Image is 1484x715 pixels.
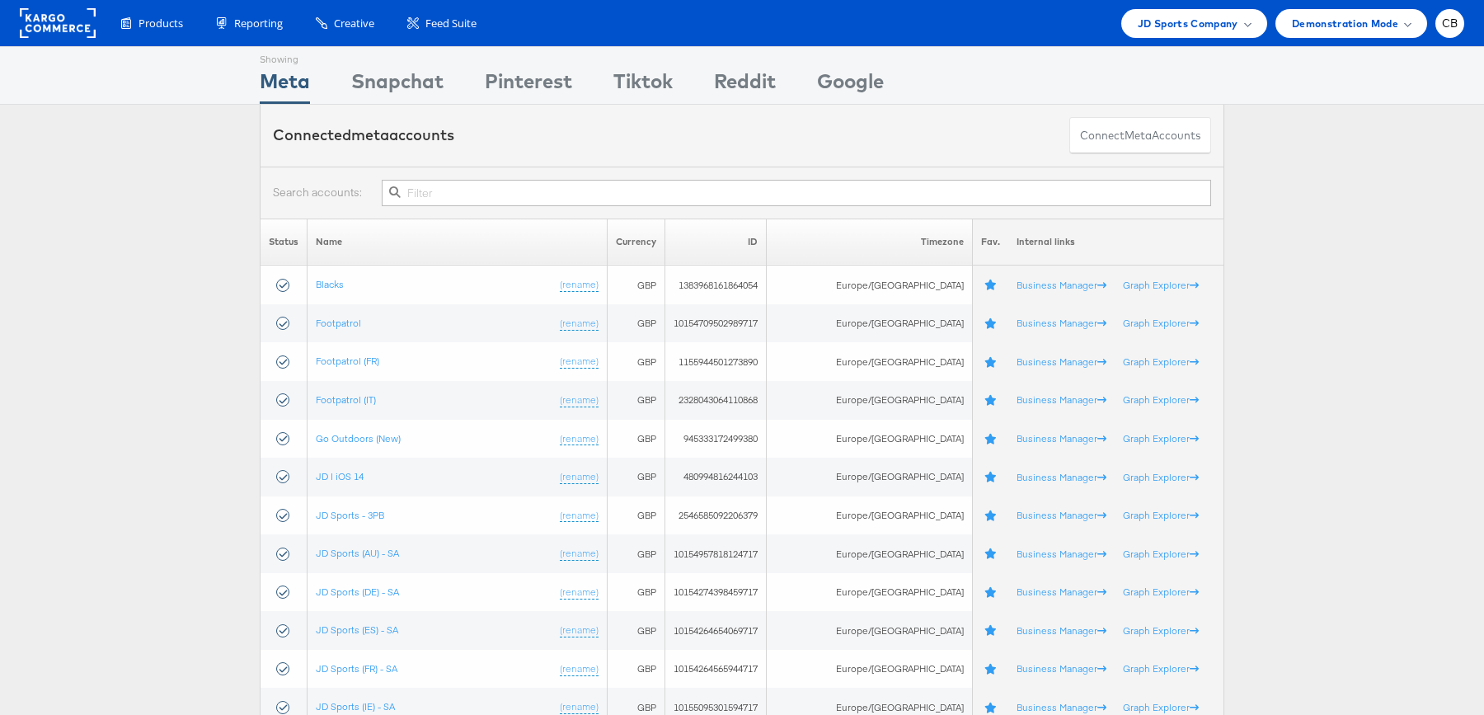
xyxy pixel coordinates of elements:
[273,125,454,146] div: Connected accounts
[1292,15,1398,32] span: Demonstration Mode
[1123,701,1199,713] a: Graph Explorer
[608,266,665,304] td: GBP
[234,16,283,31] span: Reporting
[1017,470,1106,482] a: Business Manager
[560,317,599,331] a: (rename)
[1017,701,1106,713] a: Business Manager
[316,317,361,329] a: Footpatrol
[560,662,599,676] a: (rename)
[1123,355,1199,368] a: Graph Explorer
[560,393,599,407] a: (rename)
[560,623,599,637] a: (rename)
[1125,128,1152,143] span: meta
[714,67,776,104] div: Reddit
[665,458,767,496] td: 480994816244103
[665,420,767,459] td: 945333172499380
[608,650,665,689] td: GBP
[767,219,972,266] th: Timezone
[665,304,767,343] td: 10154709502989717
[1123,586,1199,598] a: Graph Explorer
[817,67,884,104] div: Google
[316,662,397,675] a: JD Sports (FR) - SA
[767,534,972,573] td: Europe/[GEOGRAPHIC_DATA]
[608,573,665,612] td: GBP
[316,700,395,713] a: JD Sports (IE) - SA
[608,219,665,266] th: Currency
[767,420,972,459] td: Europe/[GEOGRAPHIC_DATA]
[351,125,389,144] span: meta
[560,470,599,484] a: (rename)
[608,342,665,381] td: GBP
[1017,586,1106,598] a: Business Manager
[608,420,665,459] td: GBP
[1123,509,1199,521] a: Graph Explorer
[613,67,673,104] div: Tiktok
[334,16,374,31] span: Creative
[767,381,972,420] td: Europe/[GEOGRAPHIC_DATA]
[1069,117,1211,154] button: ConnectmetaAccounts
[1017,509,1106,521] a: Business Manager
[608,611,665,650] td: GBP
[1138,15,1238,32] span: JD Sports Company
[560,509,599,523] a: (rename)
[1017,393,1106,406] a: Business Manager
[425,16,477,31] span: Feed Suite
[139,16,183,31] span: Products
[1123,393,1199,406] a: Graph Explorer
[316,393,376,406] a: Footpatrol (IT)
[560,586,599,600] a: (rename)
[1123,624,1199,637] a: Graph Explorer
[308,219,608,266] th: Name
[1442,18,1458,29] span: CB
[767,304,972,343] td: Europe/[GEOGRAPHIC_DATA]
[767,496,972,535] td: Europe/[GEOGRAPHIC_DATA]
[1017,355,1106,368] a: Business Manager
[316,586,399,598] a: JD Sports (DE) - SA
[767,458,972,496] td: Europe/[GEOGRAPHIC_DATA]
[665,611,767,650] td: 10154264654069717
[1017,317,1106,329] a: Business Manager
[560,431,599,445] a: (rename)
[1123,279,1199,291] a: Graph Explorer
[485,67,572,104] div: Pinterest
[316,547,399,559] a: JD Sports (AU) - SA
[665,496,767,535] td: 2546585092206379
[316,355,379,367] a: Footpatrol (FR)
[351,67,444,104] div: Snapchat
[665,266,767,304] td: 1383968161864054
[560,278,599,292] a: (rename)
[316,431,401,444] a: Go Outdoors (New)
[665,342,767,381] td: 1155944501273890
[767,342,972,381] td: Europe/[GEOGRAPHIC_DATA]
[608,458,665,496] td: GBP
[767,573,972,612] td: Europe/[GEOGRAPHIC_DATA]
[260,47,310,67] div: Showing
[560,547,599,561] a: (rename)
[665,381,767,420] td: 2328043064110868
[1017,624,1106,637] a: Business Manager
[1123,432,1199,445] a: Graph Explorer
[1017,548,1106,560] a: Business Manager
[261,219,308,266] th: Status
[260,67,310,104] div: Meta
[1017,279,1106,291] a: Business Manager
[665,573,767,612] td: 10154274398459717
[1017,432,1106,445] a: Business Manager
[665,219,767,266] th: ID
[316,278,344,290] a: Blacks
[1123,662,1199,675] a: Graph Explorer
[767,650,972,689] td: Europe/[GEOGRAPHIC_DATA]
[767,266,972,304] td: Europe/[GEOGRAPHIC_DATA]
[1017,662,1106,675] a: Business Manager
[1123,470,1199,482] a: Graph Explorer
[608,534,665,573] td: GBP
[608,496,665,535] td: GBP
[665,534,767,573] td: 10154957818124717
[767,611,972,650] td: Europe/[GEOGRAPHIC_DATA]
[316,470,364,482] a: JD | iOS 14
[560,355,599,369] a: (rename)
[1123,548,1199,560] a: Graph Explorer
[1123,317,1199,329] a: Graph Explorer
[608,304,665,343] td: GBP
[382,180,1211,206] input: Filter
